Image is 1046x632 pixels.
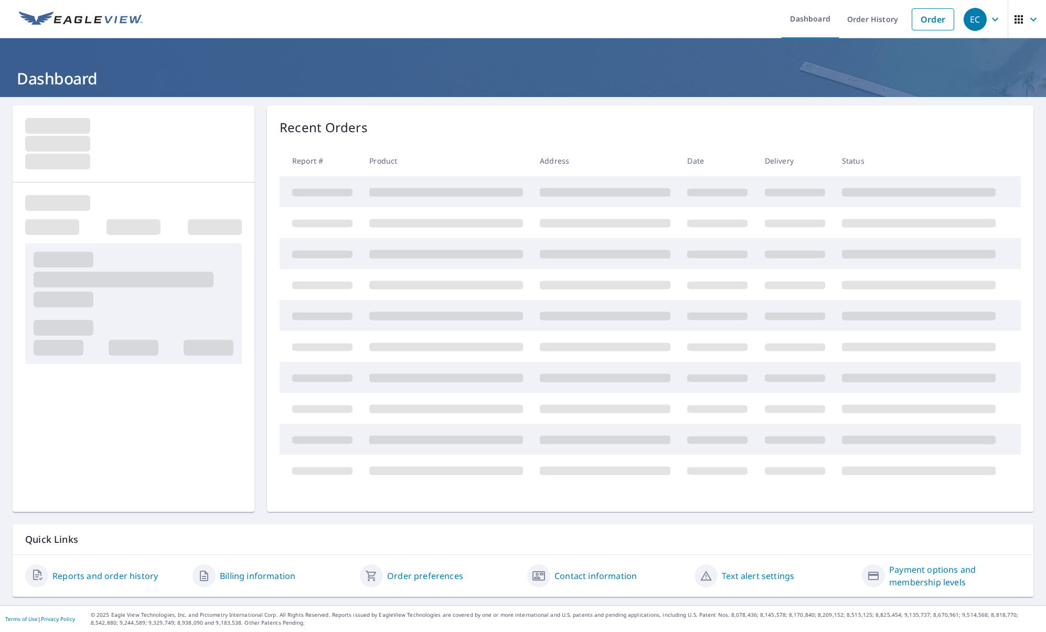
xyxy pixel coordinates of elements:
[220,570,295,582] a: Billing information
[25,533,1021,546] p: Quick Links
[280,145,361,176] th: Report #
[531,145,679,176] th: Address
[361,145,531,176] th: Product
[5,615,38,623] a: Terms of Use
[387,570,463,582] a: Order preferences
[722,570,794,582] a: Text alert settings
[964,8,987,31] div: EC
[756,145,834,176] th: Delivery
[679,145,756,176] th: Date
[912,8,954,30] a: Order
[554,570,637,582] a: Contact information
[19,12,143,27] img: EV Logo
[52,570,158,582] a: Reports and order history
[889,563,1021,588] a: Payment options and membership levels
[5,616,75,622] p: |
[41,615,75,623] a: Privacy Policy
[280,118,368,137] p: Recent Orders
[13,68,1033,89] h1: Dashboard
[91,611,1041,627] p: © 2025 Eagle View Technologies, Inc. and Pictometry International Corp. All Rights Reserved. Repo...
[834,145,1004,176] th: Status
